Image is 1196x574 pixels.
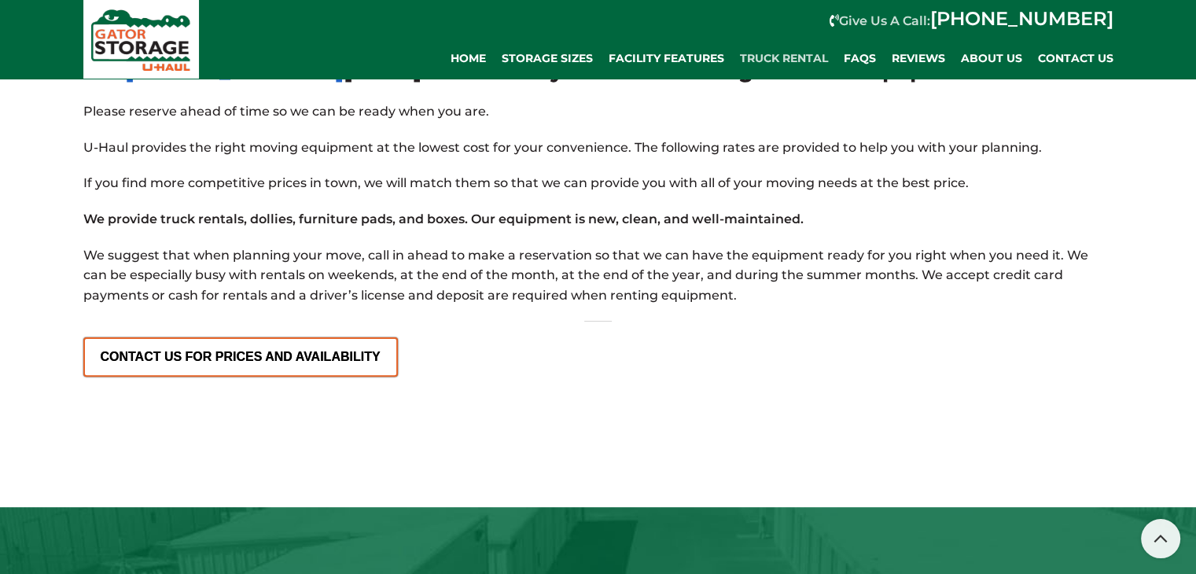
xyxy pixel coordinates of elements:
a: Home [443,43,494,75]
a: Storage Sizes [494,43,601,75]
a: REVIEWS [884,43,953,75]
a: [PHONE_NUMBER] [930,7,1113,30]
span: Facility Features [609,52,724,65]
span: Contact Us [1038,52,1113,65]
span: REVIEWS [892,52,945,65]
a: CONTACT US FOR PRICES AND AVAILABILITY [83,337,398,377]
a: Truck Rental [732,43,836,75]
a: FAQs [836,43,884,75]
span: Truck Rental [740,52,828,65]
span: FAQs [844,52,876,65]
strong: We provide truck rentals, dollies, furniture pads, and boxes. Our equipment is new, clean, and we... [83,212,804,226]
a: Contact Us [1030,43,1121,75]
a: Scroll to top button [1141,519,1180,558]
a: About Us [953,43,1030,75]
span: About Us [961,52,1022,65]
a: Facility Features [601,43,732,75]
span: CONTACT US FOR PRICES AND AVAILABILITY [85,339,396,363]
p: We suggest that when planning your move, call in ahead to make a reservation so that we can have ... [83,245,1113,306]
strong: Give Us A Call: [839,13,1113,28]
span: Home [451,52,486,65]
div: Main navigation [207,43,1121,75]
p: Please reserve ahead of time so we can be ready when you are. [83,101,1113,122]
p: U-Haul provides the right moving equipment at the lowest cost for your convenience. The following... [83,138,1113,158]
p: If you find more competitive prices in town, we will match them so that we can provide you with a... [83,173,1113,193]
span: Storage Sizes [502,52,593,65]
